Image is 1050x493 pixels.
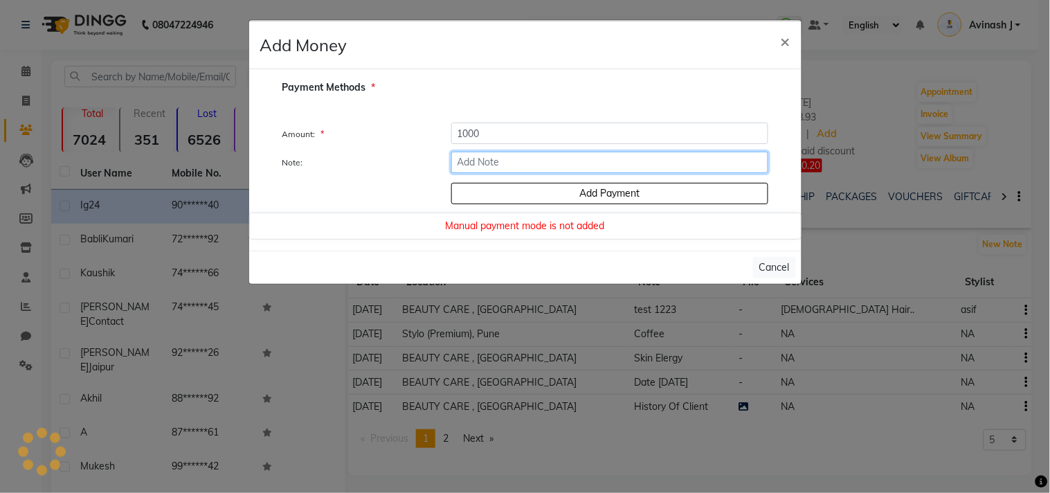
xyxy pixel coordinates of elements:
[260,33,347,57] h4: Add Money
[451,123,768,144] input: Amount
[249,213,802,240] div: Manual payment mode is not added
[282,80,376,95] span: Payment Methods
[781,30,790,51] span: ×
[753,257,796,278] button: Cancel
[272,128,441,141] label: Amount:
[272,156,441,169] label: Note:
[451,152,768,173] input: Add Note
[770,21,802,60] button: Close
